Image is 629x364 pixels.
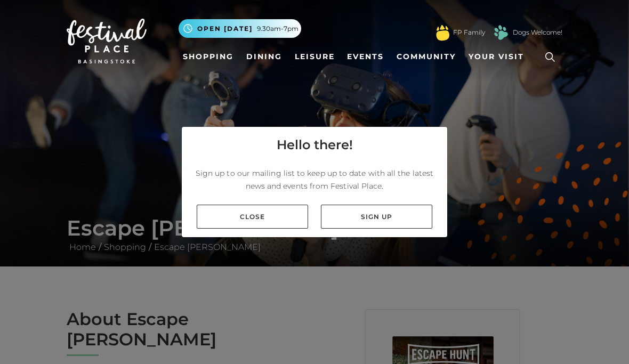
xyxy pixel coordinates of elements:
[257,24,299,34] span: 9.30am-7pm
[343,47,388,67] a: Events
[291,47,339,67] a: Leisure
[197,205,308,229] a: Close
[242,47,286,67] a: Dining
[464,47,534,67] a: Your Visit
[190,167,439,192] p: Sign up to our mailing list to keep up to date with all the latest news and events from Festival ...
[469,51,524,62] span: Your Visit
[277,135,353,155] h4: Hello there!
[179,19,301,38] button: Open [DATE] 9.30am-7pm
[392,47,460,67] a: Community
[513,28,562,37] a: Dogs Welcome!
[197,24,253,34] span: Open [DATE]
[67,19,147,63] img: Festival Place Logo
[321,205,432,229] a: Sign up
[179,47,238,67] a: Shopping
[453,28,485,37] a: FP Family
